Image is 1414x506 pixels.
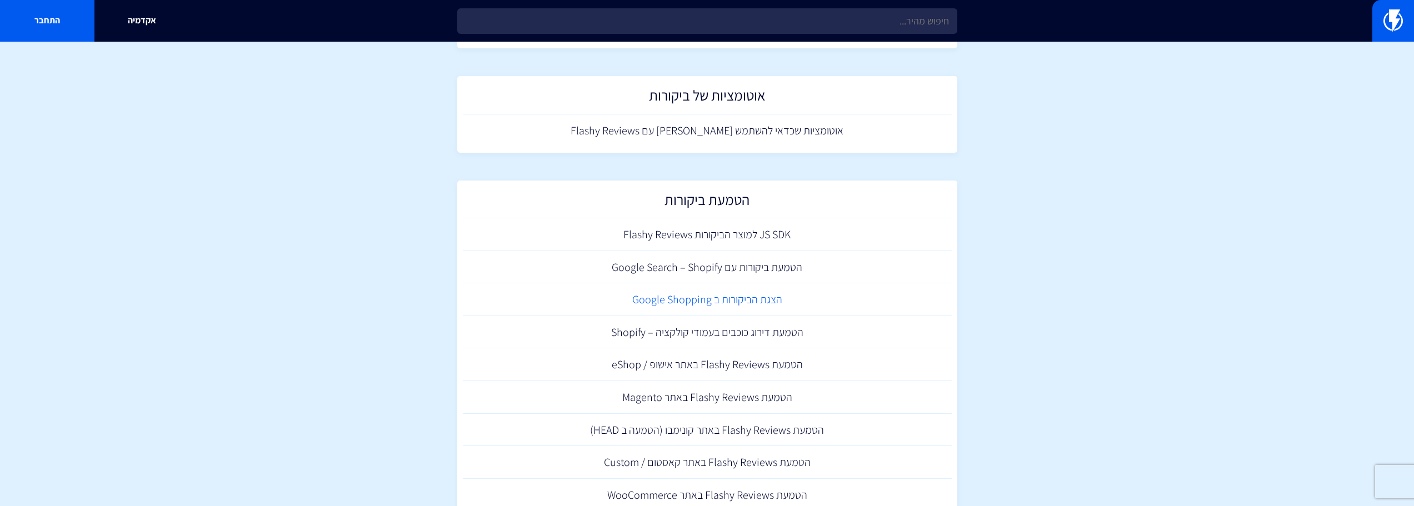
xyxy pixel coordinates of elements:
[463,414,952,447] a: הטמעת Flashy Reviews באתר קונימבו (הטמעה ב HEAD)
[463,114,952,147] a: אוטומציות שכדאי להשתמש [PERSON_NAME] עם Flashy Reviews
[463,186,952,219] a: הטמעת ביקורות
[463,251,952,284] a: הטמעת ביקורות עם Google Search – Shopify
[463,381,952,414] a: הטמעת Flashy Reviews באתר Magento
[463,446,952,479] a: הטמעת Flashy Reviews באתר קאסטום / Custom
[463,218,952,251] a: JS SDK למוצר הביקורות Flashy Reviews
[457,8,957,34] input: חיפוש מהיר...
[463,316,952,349] a: הטמעת דירוג כוכבים בעמודי קולקציה – Shopify
[463,348,952,381] a: הטמעת Flashy Reviews באתר אישופ / eShop
[463,82,952,114] a: אוטומציות של ביקורות
[468,192,946,213] h2: הטמעת ביקורות
[468,87,946,109] h2: אוטומציות של ביקורות
[463,283,952,316] a: הצגת הביקורות ב Google Shopping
